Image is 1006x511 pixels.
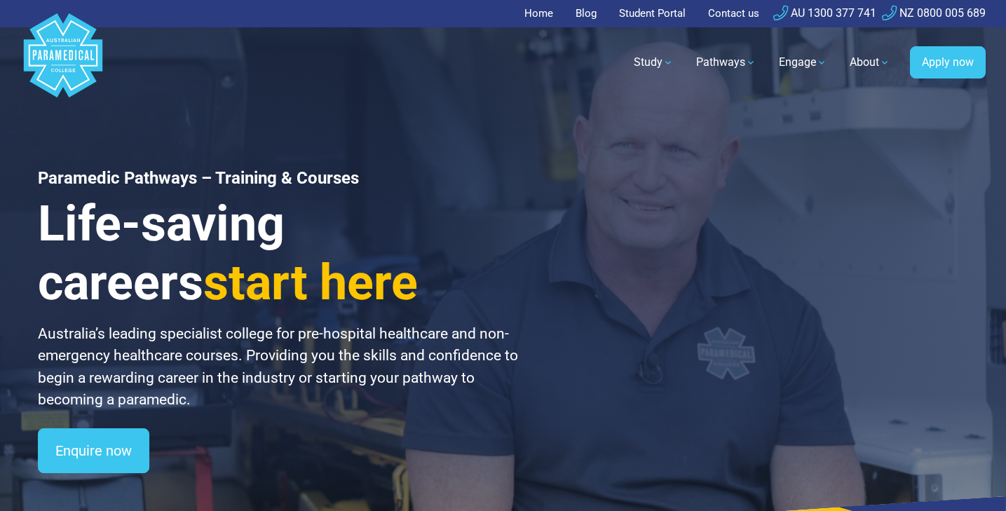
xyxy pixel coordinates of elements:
[882,6,986,20] a: NZ 0800 005 689
[38,194,520,312] h3: Life-saving careers
[688,43,765,82] a: Pathways
[203,254,418,311] span: start here
[770,43,836,82] a: Engage
[38,168,520,189] h1: Paramedic Pathways – Training & Courses
[625,43,682,82] a: Study
[841,43,899,82] a: About
[910,46,986,79] a: Apply now
[773,6,876,20] a: AU 1300 377 741
[21,27,105,98] a: Australian Paramedical College
[38,323,520,411] p: Australia’s leading specialist college for pre-hospital healthcare and non-emergency healthcare c...
[38,428,149,473] a: Enquire now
